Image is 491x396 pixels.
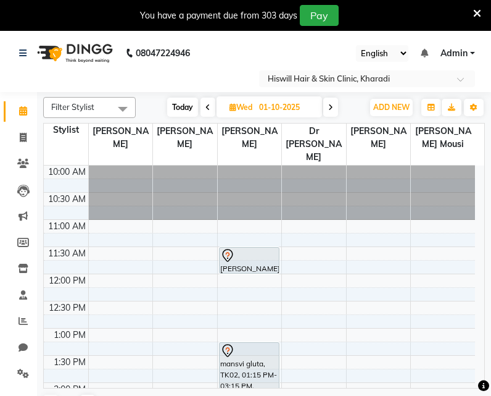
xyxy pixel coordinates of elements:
input: 2025-10-01 [255,98,317,117]
button: ADD NEW [370,99,413,116]
div: You have a payment due from 303 days [140,9,297,22]
div: 1:30 PM [51,356,88,369]
div: 11:30 AM [46,247,88,260]
span: [PERSON_NAME] mousi [411,124,475,152]
div: 10:00 AM [46,166,88,179]
span: Today [167,98,198,117]
span: Filter Stylist [51,102,94,112]
span: Wed [226,103,255,112]
button: Pay [300,5,339,26]
div: [PERSON_NAME] b, TK03, 11:30 AM-12:00 PM, [MEDICAL_DATA] Per Graft [220,248,279,273]
div: 12:00 PM [46,274,88,287]
div: 11:00 AM [46,220,88,233]
span: Dr [PERSON_NAME] [282,124,346,165]
div: Stylist [44,124,88,137]
span: [PERSON_NAME] [218,124,282,152]
span: Admin [440,47,468,60]
div: 2:00 PM [51,383,88,396]
div: 10:30 AM [46,193,88,206]
div: 12:30 PM [46,301,88,314]
span: [PERSON_NAME] [89,124,153,152]
img: logo [31,36,116,70]
span: [PERSON_NAME] [153,124,217,152]
span: [PERSON_NAME] [347,124,411,152]
div: 1:00 PM [51,329,88,342]
span: ADD NEW [373,103,410,112]
b: 08047224946 [136,36,190,70]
